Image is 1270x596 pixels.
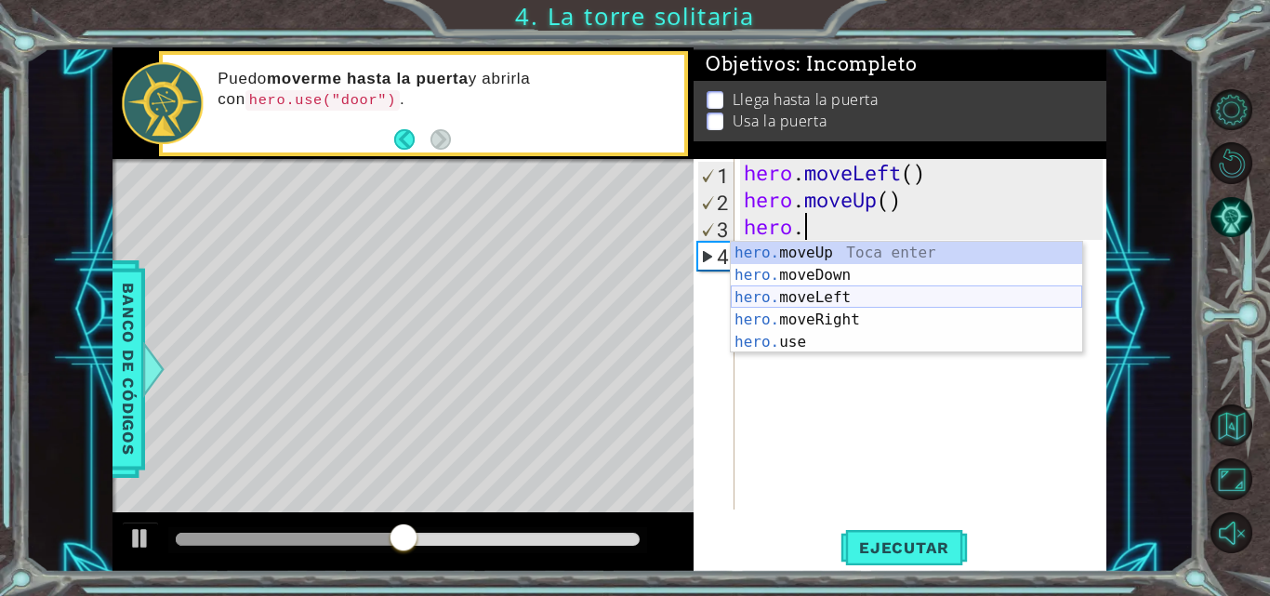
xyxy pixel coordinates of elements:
button: Ctrl + P: Play [122,522,159,560]
button: Sonido encendido [1210,512,1252,554]
button: Back [394,129,430,150]
span: Ejecutar [840,538,968,557]
div: 1 [698,162,734,189]
span: Banco de códigos [112,272,142,465]
button: Next [430,129,451,150]
span: Objetivos [706,54,918,77]
p: Llega hasta la puerta [733,90,879,111]
strong: moverme hasta la puerta [267,70,469,87]
button: Shift+Enter: Ejecutar el código. [840,527,968,568]
button: Reiniciar nivel [1210,142,1252,184]
div: 2 [698,189,734,216]
button: Pista IA [1210,196,1252,238]
button: Maximizar navegador [1210,458,1252,500]
button: Volver al mapa [1210,404,1252,446]
p: Puedo y abrirla con . [218,69,670,111]
div: 3 [698,216,734,243]
div: 4 [698,243,734,270]
a: Volver al mapa [1213,399,1270,453]
p: Usa la puerta [733,112,827,132]
button: Opciones de nivel [1210,89,1252,131]
span: : Incompleto [796,54,917,76]
code: hero.use("door") [245,90,400,111]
